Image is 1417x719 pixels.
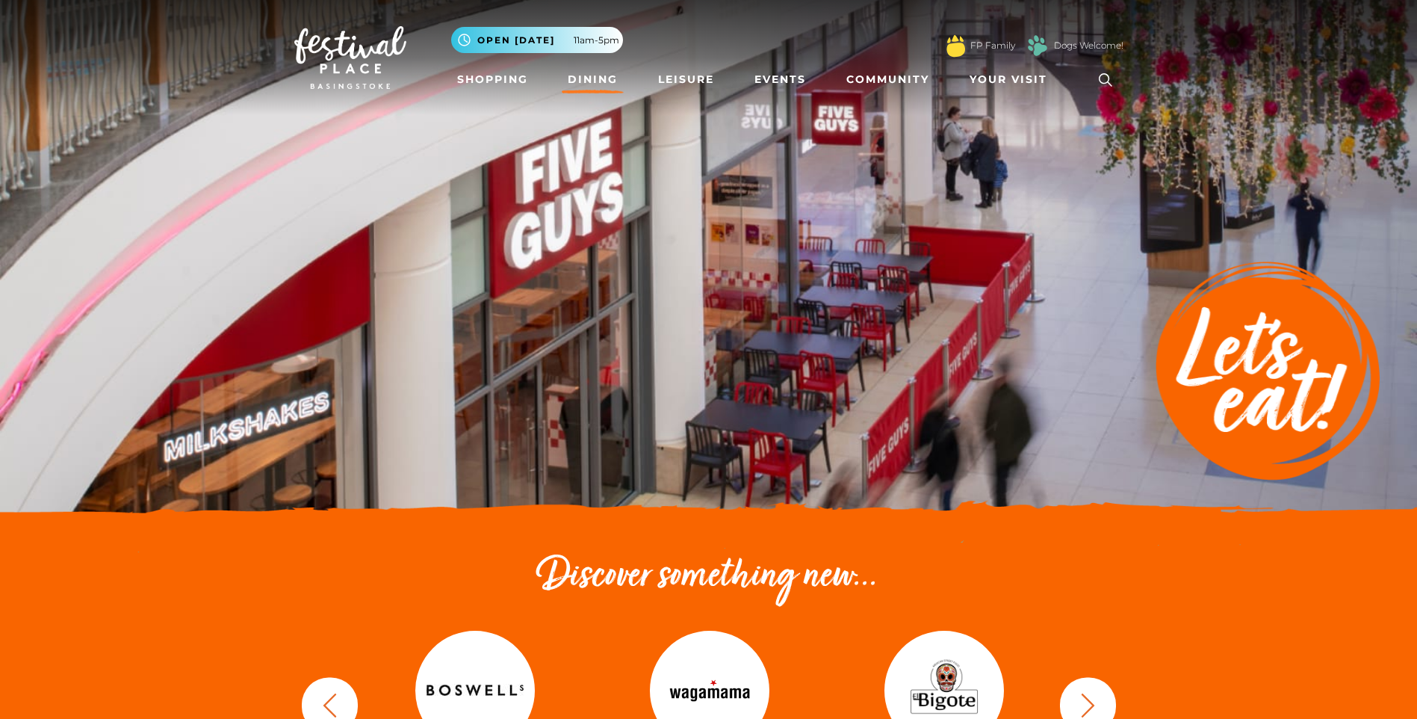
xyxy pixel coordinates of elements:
[970,39,1015,52] a: FP Family
[1054,39,1123,52] a: Dogs Welcome!
[562,66,624,93] a: Dining
[294,553,1123,601] h2: Discover something new...
[451,66,534,93] a: Shopping
[964,66,1061,93] a: Your Visit
[574,34,619,47] span: 11am-5pm
[451,27,623,53] button: Open [DATE] 11am-5pm
[294,26,406,89] img: Festival Place Logo
[970,72,1047,87] span: Your Visit
[748,66,812,93] a: Events
[652,66,720,93] a: Leisure
[840,66,935,93] a: Community
[477,34,555,47] span: Open [DATE]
